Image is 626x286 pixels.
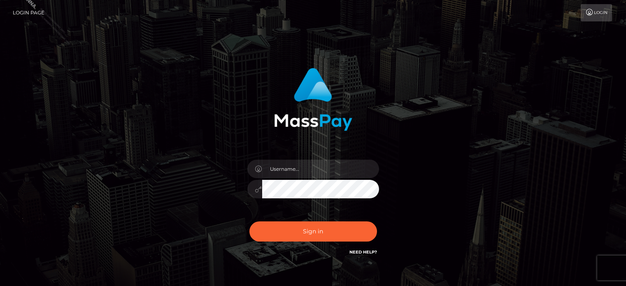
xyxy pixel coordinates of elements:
[581,4,612,21] a: Login
[262,160,379,178] input: Username...
[13,4,44,21] a: Login Page
[349,249,377,255] a: Need Help?
[274,68,352,131] img: MassPay Login
[249,221,377,242] button: Sign in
